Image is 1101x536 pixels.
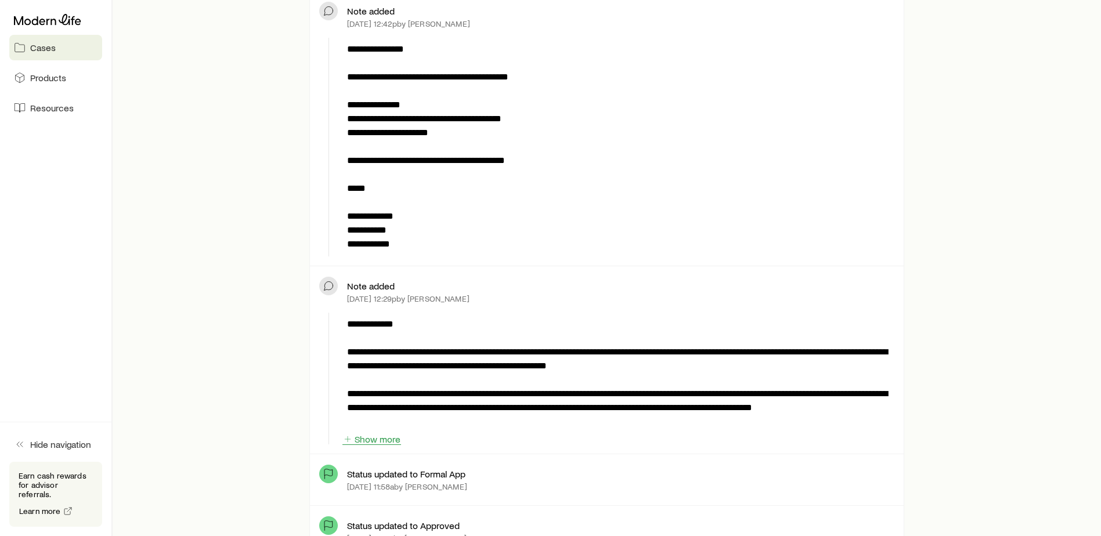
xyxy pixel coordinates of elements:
[347,520,460,531] p: Status updated to Approved
[30,439,91,450] span: Hide navigation
[347,468,465,480] p: Status updated to Formal App
[30,42,56,53] span: Cases
[342,434,401,445] button: Show more
[9,462,102,527] div: Earn cash rewards for advisor referrals.Learn more
[347,482,467,491] p: [DATE] 11:58a by [PERSON_NAME]
[9,95,102,121] a: Resources
[347,19,470,28] p: [DATE] 12:42p by [PERSON_NAME]
[19,507,61,515] span: Learn more
[347,5,395,17] p: Note added
[30,102,74,114] span: Resources
[9,35,102,60] a: Cases
[19,471,93,499] p: Earn cash rewards for advisor referrals.
[347,280,395,292] p: Note added
[30,72,66,84] span: Products
[9,432,102,457] button: Hide navigation
[9,65,102,90] a: Products
[347,294,470,303] p: [DATE] 12:29p by [PERSON_NAME]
